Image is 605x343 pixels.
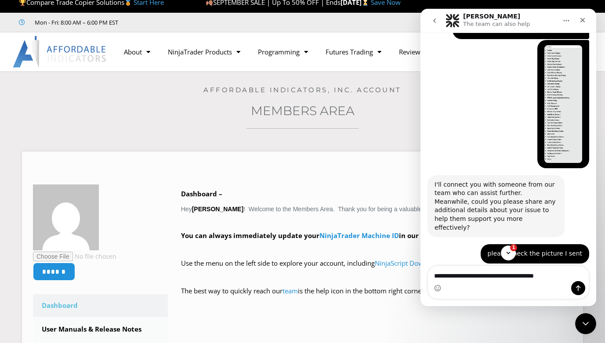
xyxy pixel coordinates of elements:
[181,231,484,240] strong: You can always immediately update your in our licensing database.
[13,36,107,68] img: LogoAI | Affordable Indicators – NinjaTrader
[181,285,572,310] p: The best way to quickly reach our is the help icon in the bottom right corner of any website page!
[390,42,432,62] a: Reviews
[115,42,159,62] a: About
[115,42,472,62] nav: Menu
[33,318,168,341] a: User Manuals & Release Notes
[375,259,444,267] a: NinjaScript Downloads
[130,18,262,27] iframe: Customer reviews powered by Trustpilot
[181,188,572,310] div: Hey ! Welcome to the Members Area. Thank you for being a valuable customer!
[181,189,222,198] b: Dashboard –
[159,42,249,62] a: NinjaTrader Products
[203,86,402,94] a: Affordable Indicators, Inc. Account
[575,313,596,334] iframe: Intercom live chat
[33,294,168,317] a: Dashboard
[33,17,118,28] span: Mon - Fri: 8:00 AM – 6:00 PM EST
[251,103,355,118] a: Members Area
[33,184,99,250] img: e4fcb7e393c7f362cce49791d46e72b864b06ef1a2d5e23dd6dae2c4c5f7ae6b
[181,257,572,282] p: Use the menu on the left side to explore your account, including and .
[317,42,390,62] a: Futures Trading
[319,231,399,240] a: NinjaTrader Machine ID
[192,206,243,213] strong: [PERSON_NAME]
[283,286,298,295] a: team
[249,42,317,62] a: Programming
[420,9,596,306] iframe: Intercom live chat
